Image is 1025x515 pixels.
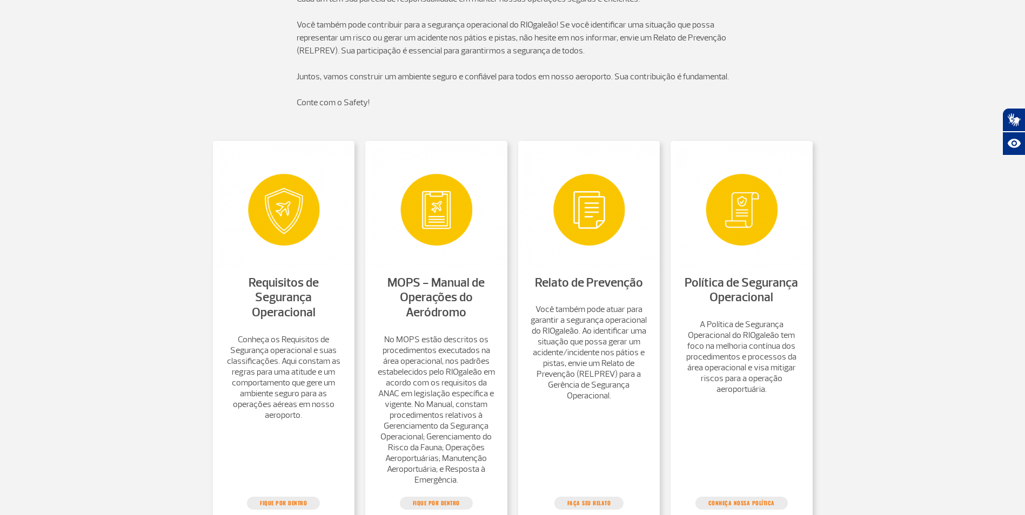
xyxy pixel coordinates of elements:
[376,334,497,485] a: No MOPS estão descritos os procedimentos executados na área operacional, nos padrões estabelecido...
[695,497,788,510] a: CONHEÇA NOSSA POLÍTICA
[224,334,344,421] a: Conheça os Requisitos de Segurança operacional e suas classificações. Aqui constam as regras para...
[247,497,320,510] a: FIQUE POR DENTRO
[529,304,649,401] a: Você também pode atuar para garantir a segurança operacional do RIOgaleão. Ao identificar uma sit...
[681,319,802,395] a: A Política de Segurança Operacional do RIOgaleão tem foco na melhoria contínua dos procedimentos ...
[554,497,624,510] a: Faça seu relato
[535,275,643,290] a: Relato de Prevenção
[400,497,473,510] a: FIQUE POR DENTRO
[249,275,319,320] a: Requisitos de Segurança Operacional
[297,18,729,57] p: Você também pode contribuir para a segurança operacional do RIOgaleão! Se você identificar uma si...
[387,275,485,320] a: MOPS - Manual de Operações do Aeródromo
[1002,108,1025,155] div: Plugin de acessibilidade da Hand Talk.
[1002,108,1025,132] button: Abrir tradutor de língua de sinais.
[297,96,729,109] p: Conte com o Safety!
[685,275,798,306] a: Política de Segurança Operacional
[1002,132,1025,155] button: Abrir recursos assistivos.
[297,70,729,83] p: Juntos, vamos construir um ambiente seguro e confiável para todos em nosso aeroporto. Sua contrib...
